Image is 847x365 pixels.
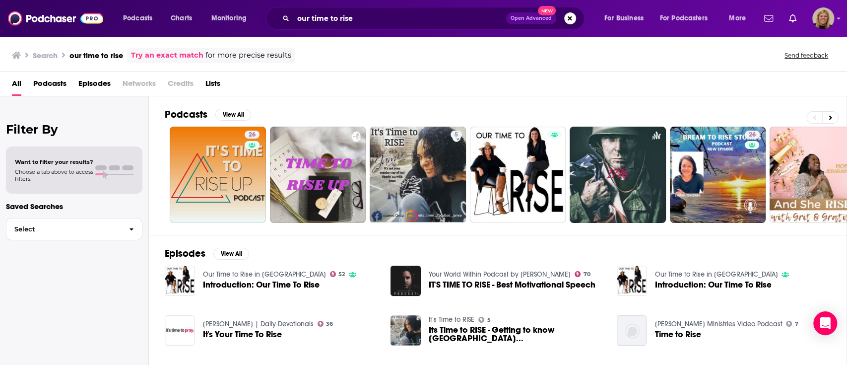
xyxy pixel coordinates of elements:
a: 70 [575,271,590,277]
span: for more precise results [205,50,291,61]
button: open menu [116,10,165,26]
button: Select [6,218,142,240]
a: 5 [451,131,462,139]
button: Show profile menu [812,7,834,29]
button: open menu [204,10,260,26]
a: Podcasts [33,75,66,96]
span: Podcasts [123,11,152,25]
h3: our time to rise [69,51,123,60]
a: Introduction: Our Time To Rise [203,281,320,289]
button: Send feedback [782,51,831,60]
a: All [12,75,21,96]
span: Networks [123,75,156,96]
a: Try an exact match [131,50,203,61]
span: Logged in as avansolkema [812,7,834,29]
span: Open Advanced [511,16,552,21]
span: Charts [171,11,192,25]
a: 5 [370,127,466,223]
img: It's Your Time To Rise [165,315,195,346]
img: Introduction: Our Time To Rise [165,266,195,296]
span: More [729,11,746,25]
a: Our Time to Rise in Midlife [654,270,778,279]
span: New [538,6,556,15]
button: open menu [722,10,758,26]
a: 5 [478,317,491,323]
span: 5 [455,130,458,140]
a: 7 [786,321,798,327]
a: Introduction: Our Time To Rise [654,281,771,289]
a: Our Time to Rise in Midlife [203,270,326,279]
button: open menu [597,10,656,26]
div: Search podcasts, credits, & more... [275,7,594,30]
img: Time to Rise [617,315,647,346]
a: IT'S TIME TO RISE - Best Motivational Speech [429,281,595,289]
span: 36 [326,322,333,326]
span: 5 [487,318,491,322]
a: Its Time to RISE - Getting to know US... [429,326,605,343]
a: It’s Time to RISE [429,315,474,324]
a: It's Your Time To Rise [203,330,282,339]
a: Your World Within Podcast by Eddie Pinero [429,270,571,279]
span: Choose a tab above to access filters. [15,168,93,182]
span: 26 [249,130,256,140]
a: Time to Rise [654,330,701,339]
a: 26 [745,131,760,139]
span: Select [6,226,121,232]
a: 52 [330,271,345,277]
span: 52 [338,272,345,277]
span: Credits [168,75,194,96]
img: Podchaser - Follow, Share and Rate Podcasts [8,9,103,28]
a: 26 [245,131,260,139]
a: Carter Conlon | Daily Devotionals [203,320,314,328]
img: Introduction: Our Time To Rise [617,266,647,296]
h2: Episodes [165,247,205,260]
span: 26 [749,130,756,140]
a: EpisodesView All [165,247,249,260]
a: Show notifications dropdown [785,10,800,27]
div: Open Intercom Messenger [813,311,837,335]
span: 7 [795,322,798,326]
h2: Podcasts [165,108,207,121]
a: Lists [205,75,220,96]
span: 70 [584,272,590,277]
a: 36 [318,321,333,327]
a: Kerry Shook Ministries Video Podcast [654,320,782,328]
h3: Search [33,51,58,60]
img: IT'S TIME TO RISE - Best Motivational Speech [391,266,421,296]
a: Show notifications dropdown [760,10,777,27]
p: Saved Searches [6,202,142,211]
span: For Podcasters [660,11,708,25]
a: 26 [170,127,266,223]
button: View All [213,248,249,260]
input: Search podcasts, credits, & more... [293,10,506,26]
img: User Profile [812,7,834,29]
a: Episodes [78,75,111,96]
span: Monitoring [211,11,247,25]
span: For Business [604,11,644,25]
button: open menu [653,10,722,26]
button: View All [215,109,251,121]
h2: Filter By [6,122,142,137]
img: Its Time to RISE - Getting to know US... [391,315,421,346]
span: Its Time to RISE - Getting to know [GEOGRAPHIC_DATA]... [429,326,605,343]
a: 26 [670,127,766,223]
a: PodcastsView All [165,108,251,121]
button: Open AdvancedNew [506,12,556,24]
span: Want to filter your results? [15,158,93,165]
